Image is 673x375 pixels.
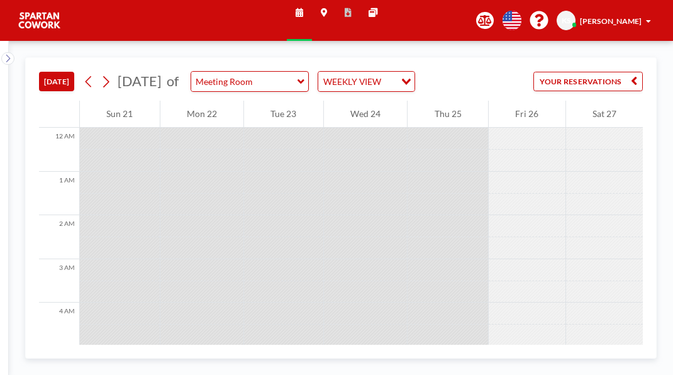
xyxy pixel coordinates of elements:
div: 3 AM [39,259,79,303]
div: Thu 25 [408,101,488,128]
div: 2 AM [39,215,79,259]
input: Meeting Room [191,72,298,91]
div: Sun 21 [80,101,160,128]
div: Tue 23 [244,101,323,128]
span: of [167,73,179,90]
div: Wed 24 [324,101,408,128]
input: Search for option [384,74,394,89]
div: Mon 22 [160,101,244,128]
span: [PERSON_NAME] [580,16,642,26]
span: WEEKLY VIEW [321,74,383,89]
span: [DATE] [118,73,162,89]
div: Search for option [318,72,414,91]
div: 12 AM [39,128,79,172]
button: [DATE] [39,72,74,91]
div: 1 AM [39,172,79,216]
div: Sat 27 [566,101,643,128]
button: YOUR RESERVATIONS [533,72,643,91]
span: KS [562,16,571,25]
div: Fri 26 [489,101,565,128]
img: organization-logo [18,9,62,31]
div: 4 AM [39,303,79,347]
